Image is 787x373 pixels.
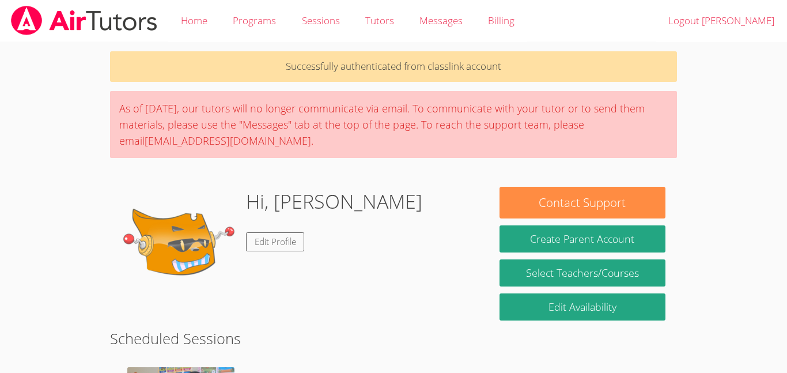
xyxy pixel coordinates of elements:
[110,91,677,158] div: As of [DATE], our tutors will no longer communicate via email. To communicate with your tutor or ...
[246,187,422,216] h1: Hi, [PERSON_NAME]
[122,187,237,302] img: default.png
[419,14,463,27] span: Messages
[246,232,305,251] a: Edit Profile
[500,293,665,321] a: Edit Availability
[500,225,665,253] button: Create Parent Account
[10,6,158,35] img: airtutors_banner-c4298cdbf04f3fff15de1276eac7730deb9818008684d7c2e4769d2f7ddbe033.png
[110,51,677,82] p: Successfully authenticated from classlink account
[500,187,665,218] button: Contact Support
[110,327,677,349] h2: Scheduled Sessions
[500,259,665,287] a: Select Teachers/Courses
